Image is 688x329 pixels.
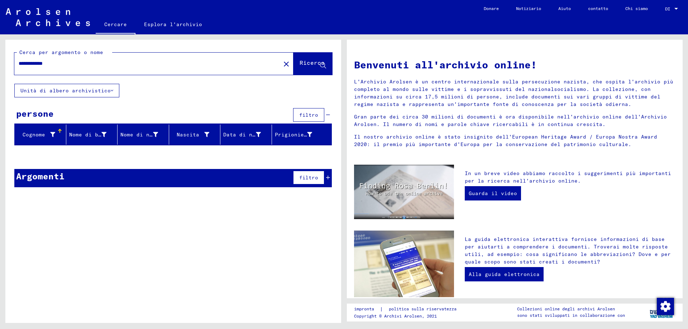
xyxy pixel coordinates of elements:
button: Unità di albero archivistico [14,84,119,97]
a: politica sulla riservatezza [383,305,465,313]
font: La guida elettronica interattiva fornisce informazioni di base per aiutarti a comprendere i docum... [465,236,671,265]
img: video.jpg [354,165,454,219]
img: Arolsen_neg.svg [6,8,90,26]
font: Chi siamo [625,6,648,11]
mat-header-cell: Nascita [169,125,221,145]
mat-header-cell: Cognome [15,125,66,145]
font: contatto [588,6,608,11]
mat-header-cell: Nome di nascita [118,125,169,145]
font: Il nostro archivio online è stato insignito dell'European Heritage Award / Europa Nostra Award 20... [354,134,657,147]
font: Esplora l'archivio [144,21,202,28]
a: Guarda il video [465,186,521,200]
div: Data di nascita [223,129,272,140]
font: Aiuto [558,6,571,11]
font: Nome di battesimo [69,131,124,138]
button: filtro [293,171,324,184]
mat-header-cell: Prigioniero n. [272,125,332,145]
font: Ricerca [300,59,325,66]
font: persone [16,108,54,119]
font: L'Archivio Arolsen è un centro internazionale sulla persecuzione nazista, che ospita l'archivio p... [354,78,673,107]
font: Benvenuti all'archivio online! [354,58,537,71]
font: Data di nascita [223,131,272,138]
mat-header-cell: Data di nascita [220,125,272,145]
font: | [380,306,383,312]
font: Cercare [104,21,127,28]
img: eguide.jpg [354,231,454,297]
div: Nascita [172,129,220,140]
font: Notiziario [516,6,541,11]
mat-icon: close [282,60,291,68]
a: Esplora l'archivio [135,16,211,33]
font: impronta [354,306,374,311]
font: DI [665,6,670,11]
font: Nome di nascita [120,131,169,138]
font: Donare [484,6,499,11]
font: Argomenti [16,171,64,182]
button: Ricerca [293,53,332,75]
font: In un breve video abbiamo raccolto i suggerimenti più importanti per la ricerca nell'archivio onl... [465,170,671,184]
div: Nome di battesimo [69,129,118,140]
font: Collezioni online degli archivi Arolsen [517,306,615,311]
font: Prigioniero n. [275,131,320,138]
font: Unità di albero archivistico [20,87,111,94]
font: Guarda il video [469,190,517,197]
font: Cerca per argomento o nome [19,49,103,55]
mat-header-cell: Nome di battesimo [66,125,118,145]
div: Prigioniero n. [275,129,323,140]
button: filtro [293,108,324,122]
font: politica sulla riservatezza [389,306,457,311]
font: filtro [299,112,318,118]
font: Cognome [23,131,45,138]
font: Copyright © Archivi Arolsen, 2021 [354,313,437,319]
font: Alla guida elettronica [469,271,540,277]
a: impronta [354,305,380,313]
font: sono stati sviluppati in collaborazione con [517,313,625,318]
font: filtro [299,174,318,181]
button: Chiaro [279,57,293,71]
font: Nascita [177,131,199,138]
div: Nome di nascita [120,129,169,140]
a: Cercare [96,16,135,34]
img: yv_logo.png [648,303,675,321]
font: Gran parte dei circa 30 milioni di documenti è ora disponibile nell'archivio online dell'Archivio... [354,113,667,127]
a: Alla guida elettronica [465,267,544,281]
div: Cognome [18,129,66,140]
img: Modifica consenso [657,298,674,315]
